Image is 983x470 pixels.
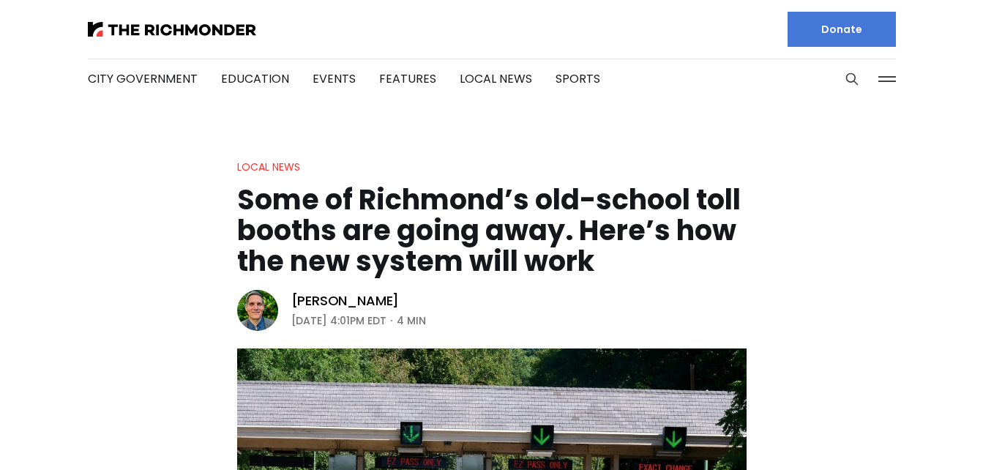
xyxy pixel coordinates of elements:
img: The Richmonder [88,22,256,37]
a: Events [313,70,356,87]
a: Local News [460,70,532,87]
a: Features [379,70,436,87]
a: City Government [88,70,198,87]
img: Graham Moomaw [237,290,278,331]
a: Sports [556,70,600,87]
a: Local News [237,160,300,174]
a: [PERSON_NAME] [291,292,400,310]
time: [DATE] 4:01PM EDT [291,312,386,329]
a: Education [221,70,289,87]
button: Search this site [841,68,863,90]
span: 4 min [397,312,426,329]
h1: Some of Richmond’s old-school toll booths are going away. Here’s how the new system will work [237,184,747,277]
a: Donate [788,12,896,47]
